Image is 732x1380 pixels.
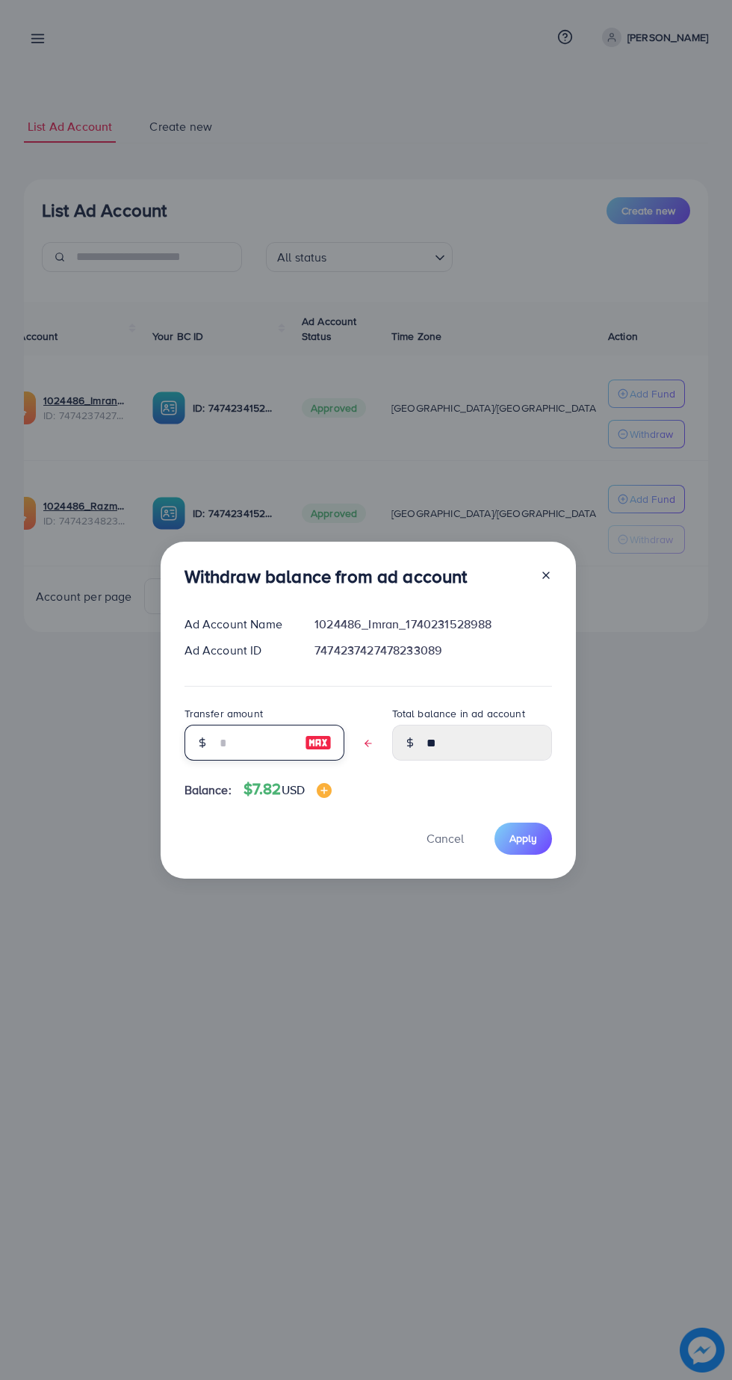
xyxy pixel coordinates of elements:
[173,642,303,659] div: Ad Account ID
[427,830,464,847] span: Cancel
[494,823,552,855] button: Apply
[184,706,263,721] label: Transfer amount
[184,566,468,587] h3: Withdraw balance from ad account
[317,783,332,798] img: image
[509,831,537,846] span: Apply
[303,642,563,659] div: 7474237427478233089
[303,616,563,633] div: 1024486_Imran_1740231528988
[282,782,305,798] span: USD
[392,706,525,721] label: Total balance in ad account
[305,734,332,752] img: image
[173,616,303,633] div: Ad Account Name
[408,823,483,855] button: Cancel
[184,782,232,799] span: Balance:
[244,780,332,799] h4: $7.82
